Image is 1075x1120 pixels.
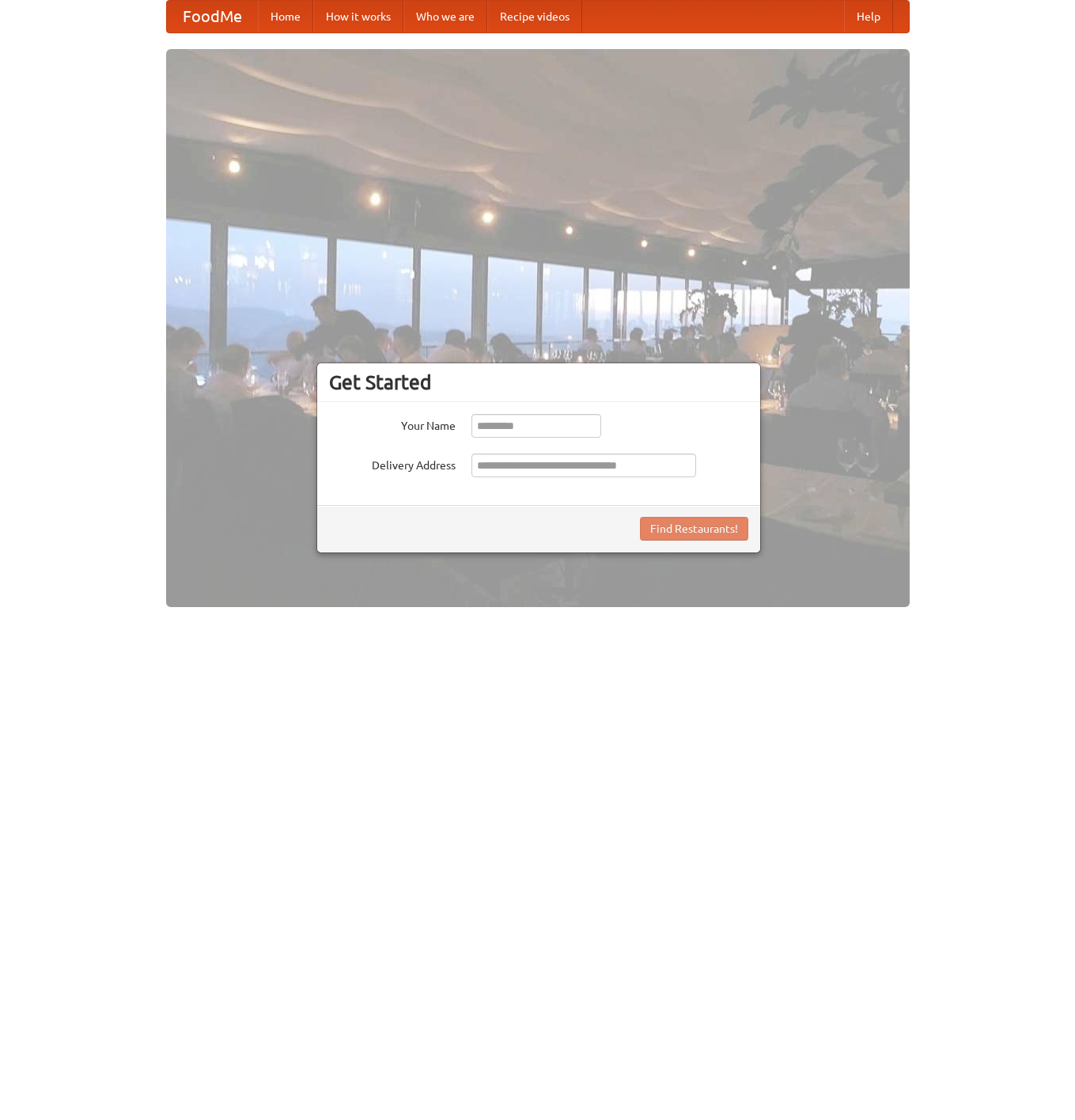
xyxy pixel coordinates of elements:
[844,1,893,32] a: Help
[329,454,456,473] label: Delivery Address
[329,414,456,434] label: Your Name
[167,1,258,32] a: FoodMe
[487,1,582,32] a: Recipe videos
[640,517,748,541] button: Find Restaurants!
[403,1,487,32] a: Who we are
[258,1,313,32] a: Home
[329,370,748,394] h3: Get Started
[313,1,403,32] a: How it works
